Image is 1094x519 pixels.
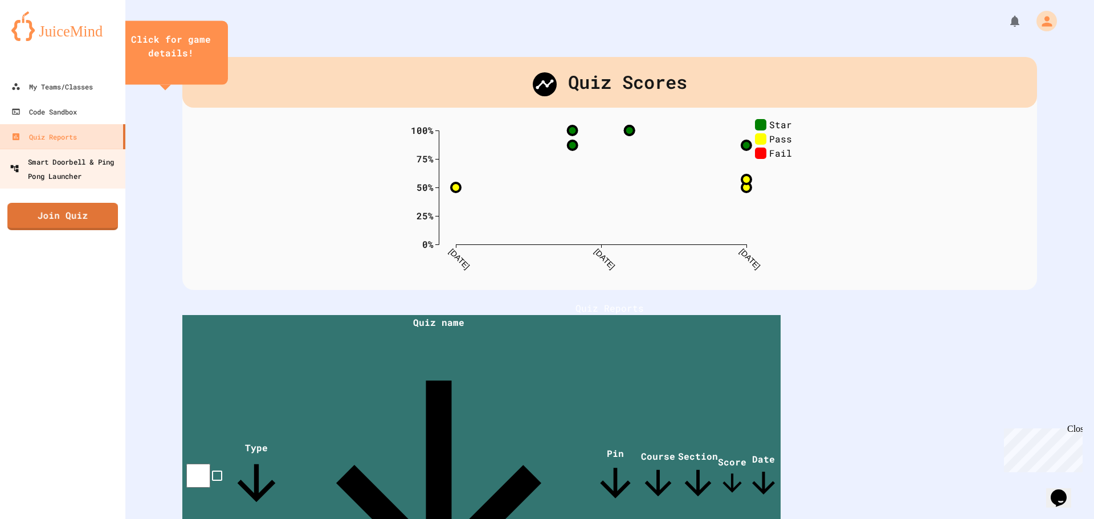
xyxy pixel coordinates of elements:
[447,247,471,271] text: [DATE]
[678,450,718,503] span: Section
[417,181,434,193] text: 50%
[5,5,79,72] div: Chat with us now!Close
[11,11,114,41] img: logo-orange.svg
[10,154,123,182] div: Smart Doorbell & Ping Pong Launcher
[769,118,792,130] text: Star
[182,57,1037,108] div: Quiz Scores
[769,132,792,144] text: Pass
[1024,8,1060,34] div: My Account
[738,247,762,271] text: [DATE]
[593,447,638,506] span: Pin
[769,146,792,158] text: Fail
[182,301,1037,315] h1: Quiz Reports
[11,80,93,93] div: My Teams/Classes
[593,247,617,271] text: [DATE]
[417,152,434,164] text: 75%
[1046,473,1083,508] iframe: chat widget
[411,124,434,136] text: 100%
[125,32,217,60] div: Click for game details!
[638,450,678,503] span: Course
[228,442,285,512] span: Type
[999,424,1083,472] iframe: chat widget
[746,453,781,500] span: Date
[7,203,119,230] a: Join Quiz
[186,464,210,488] input: select all desserts
[11,130,77,144] div: Quiz Reports
[417,209,434,221] text: 25%
[718,456,746,497] span: Score
[11,105,77,118] div: Code Sandbox
[422,238,434,250] text: 0%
